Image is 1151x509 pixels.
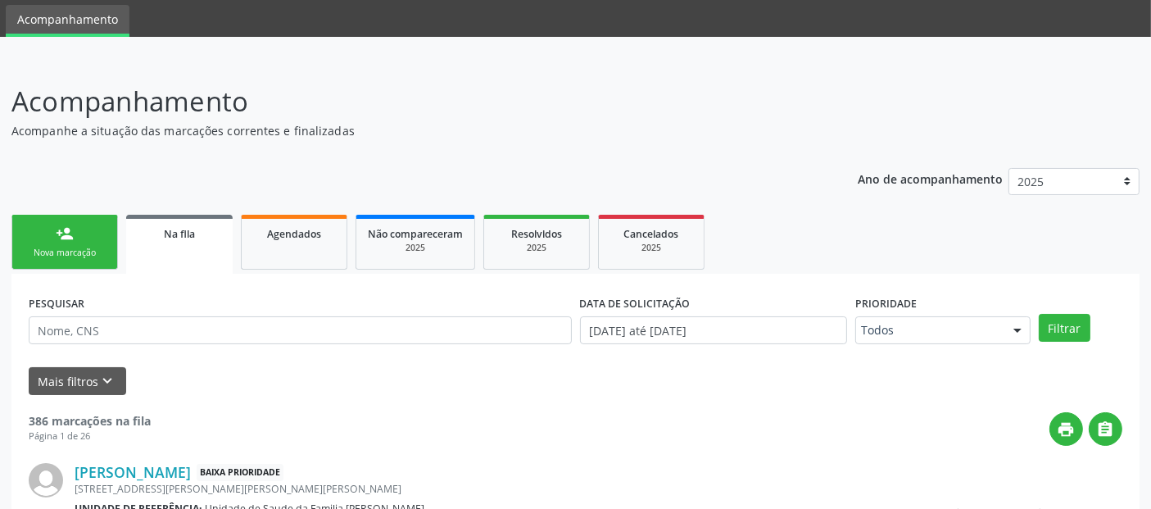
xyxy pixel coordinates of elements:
[197,464,283,481] span: Baixa Prioridade
[56,225,74,243] div: person_add
[29,367,126,396] button: Mais filtroskeyboard_arrow_down
[267,227,321,241] span: Agendados
[6,5,129,37] a: Acompanhamento
[855,291,917,316] label: Prioridade
[580,291,691,316] label: DATA DE SOLICITAÇÃO
[75,482,877,496] div: [STREET_ADDRESS][PERSON_NAME][PERSON_NAME][PERSON_NAME]
[1049,412,1083,446] button: print
[1089,412,1122,446] button: 
[861,322,997,339] span: Todos
[858,168,1003,189] p: Ano de acompanhamento
[580,316,847,344] input: Selecione um intervalo
[164,227,195,241] span: Na fila
[75,463,191,481] a: [PERSON_NAME]
[29,413,151,429] strong: 386 marcações na fila
[29,291,84,316] label: PESQUISAR
[624,227,679,241] span: Cancelados
[29,429,151,443] div: Página 1 de 26
[29,316,572,344] input: Nome, CNS
[511,227,562,241] span: Resolvidos
[496,242,578,254] div: 2025
[1039,314,1090,342] button: Filtrar
[368,242,463,254] div: 2025
[368,227,463,241] span: Não compareceram
[1097,420,1115,439] i: 
[610,242,692,254] div: 2025
[99,372,117,390] i: keyboard_arrow_down
[11,122,801,139] p: Acompanhe a situação das marcações correntes e finalizadas
[1058,420,1076,439] i: print
[24,247,106,259] div: Nova marcação
[11,81,801,122] p: Acompanhamento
